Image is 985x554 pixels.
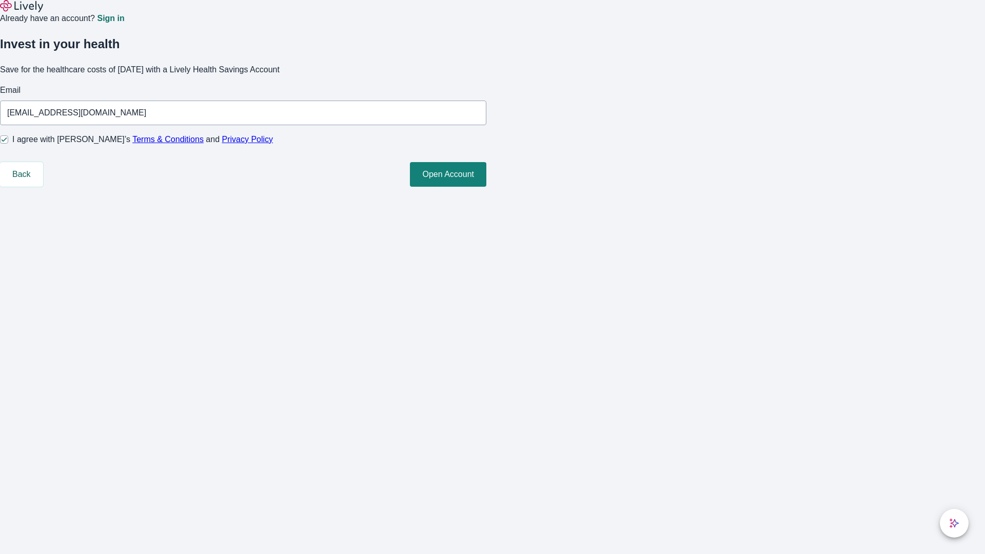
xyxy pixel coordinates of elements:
svg: Lively AI Assistant [949,518,959,528]
a: Sign in [97,14,124,23]
button: chat [940,509,969,538]
a: Terms & Conditions [132,135,204,144]
button: Open Account [410,162,486,187]
span: I agree with [PERSON_NAME]’s and [12,133,273,146]
a: Privacy Policy [222,135,273,144]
